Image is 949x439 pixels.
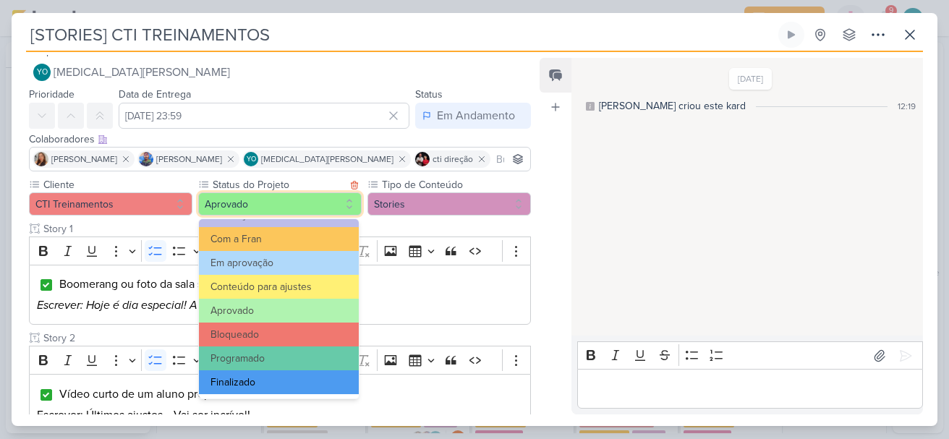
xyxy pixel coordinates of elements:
[199,346,359,370] button: Programado
[41,331,531,346] input: Texto sem título
[34,152,48,166] img: Franciluce Carvalho
[29,132,531,147] div: Colaboradores
[577,341,923,370] div: Editor toolbar
[367,192,531,216] button: Stories
[493,150,527,168] input: Buscar
[29,265,531,325] div: Editor editing area: main
[380,177,531,192] label: Tipo de Conteúdo
[437,107,515,124] div: Em Andamento
[199,370,359,394] button: Finalizado
[433,153,473,166] span: cti direção
[59,387,294,401] span: Vídeo curto de um aluno preparando materiais
[199,323,359,346] button: Bloqueado
[786,29,797,41] div: Ligar relógio
[51,153,117,166] span: [PERSON_NAME]
[41,221,531,236] input: Texto sem título
[415,88,443,101] label: Status
[577,369,923,409] div: Editor editing area: main
[199,299,359,323] button: Aprovado
[261,153,393,166] span: [MEDICAL_DATA][PERSON_NAME]
[139,152,153,166] img: Guilherme Savio
[119,103,409,129] input: Select a date
[26,22,775,48] input: Kard Sem Título
[415,103,531,129] button: Em Andamento
[33,64,51,81] div: Yasmin Oliveira
[156,153,222,166] span: [PERSON_NAME]
[599,98,746,114] div: [PERSON_NAME] criou este kard
[198,192,362,216] button: Aprovado
[898,100,916,113] div: 12:19
[29,346,531,374] div: Editor toolbar
[54,64,230,81] span: [MEDICAL_DATA][PERSON_NAME]
[59,277,287,291] span: Boomerang ou foto da sala sendo organizada
[247,156,256,163] p: YO
[199,275,359,299] button: Conteúdo para ajustes
[199,227,359,251] button: Com a Fran
[29,88,75,101] label: Prioridade
[42,177,192,192] label: Cliente
[37,298,358,312] i: Escrever: Hoje é dia especial! A BC15 vai apresentar seus TCCs
[199,251,359,275] button: Em aprovação
[211,177,346,192] label: Status do Projeto
[119,88,191,101] label: Data de Entrega
[37,406,523,424] p: Escrever: Últimos ajustes… Vai ser incrível!
[29,59,531,85] button: YO [MEDICAL_DATA][PERSON_NAME]
[37,69,48,77] p: YO
[415,152,430,166] img: cti direção
[29,236,531,265] div: Editor toolbar
[244,152,258,166] div: Yasmin Oliveira
[29,192,192,216] button: CTI Treinamentos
